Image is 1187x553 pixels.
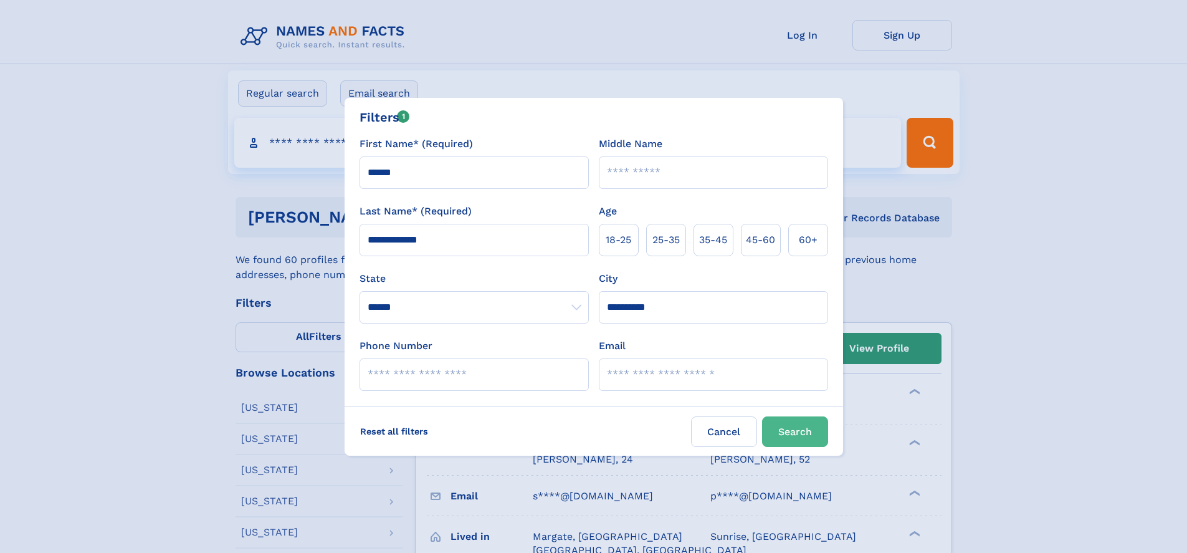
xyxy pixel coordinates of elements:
[762,416,828,447] button: Search
[691,416,757,447] label: Cancel
[799,233,818,248] span: 60+
[360,204,472,219] label: Last Name* (Required)
[360,108,410,127] div: Filters
[360,137,473,151] label: First Name* (Required)
[699,233,727,248] span: 35‑45
[599,204,617,219] label: Age
[352,416,436,446] label: Reset all filters
[360,271,589,286] label: State
[606,233,631,248] span: 18‑25
[599,339,626,353] label: Email
[652,233,680,248] span: 25‑35
[599,271,617,286] label: City
[599,137,662,151] label: Middle Name
[360,339,432,353] label: Phone Number
[746,233,775,248] span: 45‑60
